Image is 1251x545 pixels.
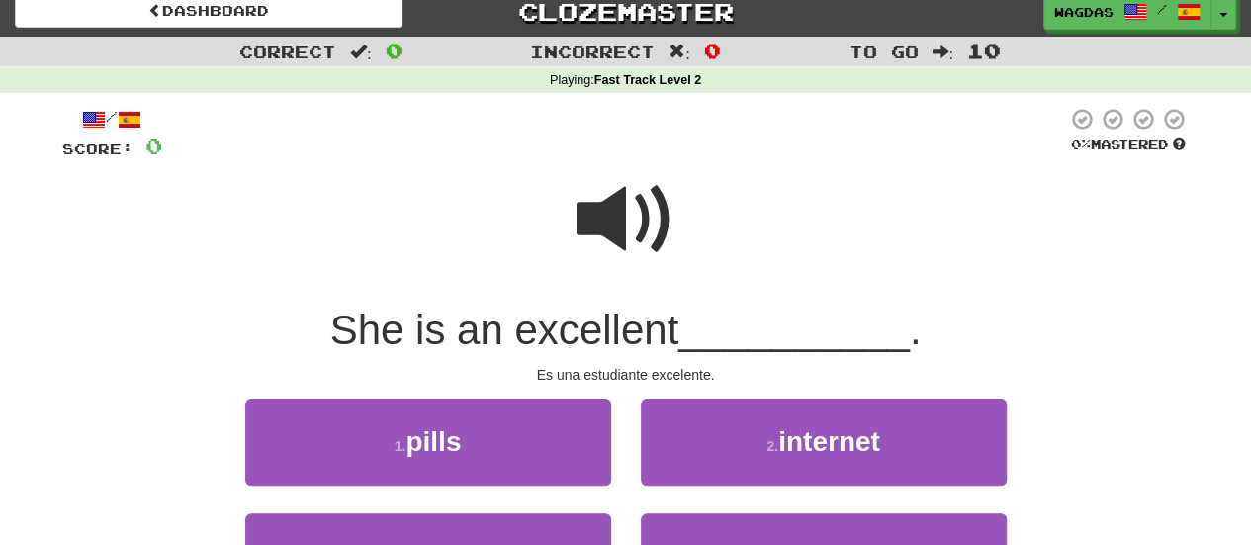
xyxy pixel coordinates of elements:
span: Correct [239,42,336,61]
span: 10 [967,39,1001,62]
small: 1 . [395,438,406,454]
span: Incorrect [530,42,655,61]
span: 0 [704,39,721,62]
span: 0 % [1071,136,1091,152]
button: 2.internet [641,399,1007,485]
small: 2 . [766,438,778,454]
span: : [932,44,953,60]
span: internet [778,426,880,457]
div: Mastered [1067,136,1190,154]
span: __________ [678,307,910,353]
button: 1.pills [245,399,611,485]
span: pills [405,426,461,457]
span: : [669,44,690,60]
span: She is an excellent [330,307,679,353]
span: 0 [145,134,162,158]
span: / [1157,2,1167,16]
div: / [62,107,162,132]
span: To go [849,42,918,61]
span: wagdas [1054,3,1114,21]
strong: Fast Track Level 2 [594,73,702,87]
span: 0 [386,39,402,62]
span: Score: [62,140,134,157]
span: . [910,307,922,353]
span: : [350,44,372,60]
div: Es una estudiante excelente. [62,365,1190,385]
